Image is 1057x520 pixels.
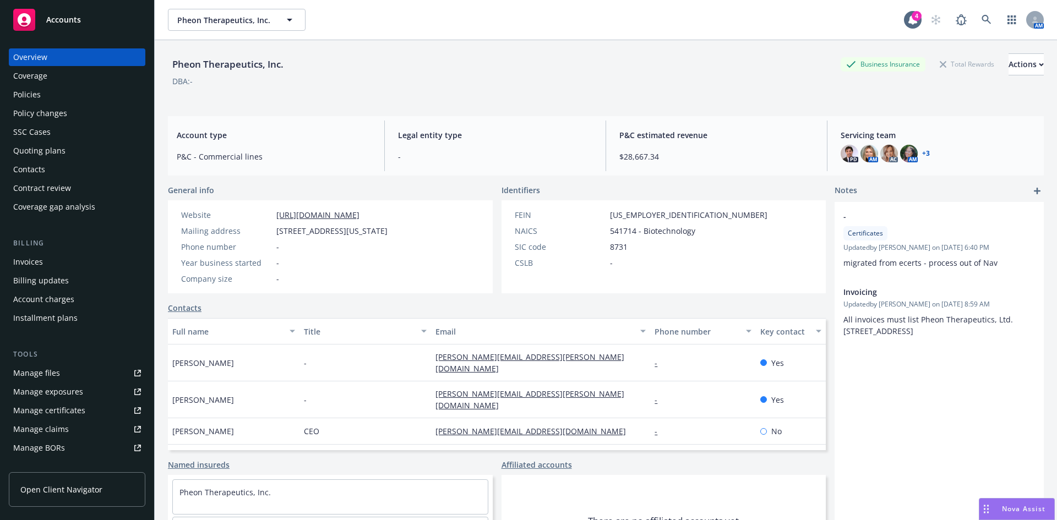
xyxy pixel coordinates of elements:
span: Updated by [PERSON_NAME] on [DATE] 6:40 PM [843,243,1035,253]
div: Phone number [655,326,739,337]
div: Policy changes [13,105,67,122]
div: Key contact [760,326,809,337]
span: - [843,211,1006,222]
div: Billing [9,238,145,249]
a: Search [976,9,998,31]
button: Phone number [650,318,755,344]
a: - [655,426,666,436]
span: Servicing team [841,129,1035,141]
img: photo [880,145,898,162]
div: Phone number [181,241,272,253]
a: - [655,395,666,405]
button: Actions [1009,53,1044,75]
img: photo [860,145,878,162]
a: Contacts [9,161,145,178]
a: Billing updates [9,272,145,289]
p: All invoices must list Pheon Therapeutics, Ltd. [STREET_ADDRESS] [843,314,1035,337]
div: Business Insurance [841,57,925,71]
div: Policies [13,86,41,103]
span: Identifiers [502,184,540,196]
span: migrated from ecerts - process out of Nav [843,258,998,268]
button: Title [299,318,431,344]
div: Manage BORs [13,439,65,457]
div: SSC Cases [13,123,51,141]
a: Policies [9,86,145,103]
button: Full name [168,318,299,344]
span: Invoicing [843,286,1006,298]
span: Certificates [848,228,883,238]
span: - [304,357,307,369]
span: Nova Assist [1002,504,1045,513]
div: Manage claims [13,420,69,438]
span: Legal entity type [398,129,592,141]
span: Updated by [PERSON_NAME] on [DATE] 8:59 AM [843,299,1035,309]
a: [PERSON_NAME][EMAIL_ADDRESS][PERSON_NAME][DOMAIN_NAME] [435,388,624,410]
div: Invoices [13,253,43,271]
span: Account type [177,129,371,141]
div: CSLB [515,257,606,269]
span: [PERSON_NAME] [172,357,234,369]
a: Manage exposures [9,383,145,401]
div: Pheon Therapeutics, Inc. [168,57,288,72]
div: Website [181,209,272,221]
span: - [398,151,592,162]
a: Report a Bug [950,9,972,31]
span: [US_EMPLOYER_IDENTIFICATION_NUMBER] [610,209,767,221]
span: P&C - Commercial lines [177,151,371,162]
span: CEO [304,425,319,437]
span: - [610,257,613,269]
div: Summary of insurance [13,458,97,475]
div: Account charges [13,291,74,308]
button: Pheon Therapeutics, Inc. [168,9,306,31]
div: Coverage [13,67,47,85]
a: Manage BORs [9,439,145,457]
button: Key contact [756,318,826,344]
span: Pheon Therapeutics, Inc. [177,14,273,26]
div: Contract review [13,179,71,197]
div: Total Rewards [934,57,1000,71]
a: Named insureds [168,459,230,470]
div: Tools [9,349,145,360]
div: Coverage gap analysis [13,198,95,216]
a: Accounts [9,4,145,35]
a: Coverage [9,67,145,85]
a: Affiliated accounts [502,459,572,470]
span: [STREET_ADDRESS][US_STATE] [276,225,388,237]
div: Year business started [181,257,272,269]
span: Notes [835,184,857,198]
a: Installment plans [9,309,145,327]
div: Billing updates [13,272,69,289]
span: No [771,425,782,437]
a: [PERSON_NAME][EMAIL_ADDRESS][DOMAIN_NAME] [435,426,635,436]
div: SIC code [515,241,606,253]
div: Quoting plans [13,142,66,160]
span: Accounts [46,15,81,24]
a: Summary of insurance [9,458,145,475]
span: $28,667.34 [619,151,814,162]
a: SSC Cases [9,123,145,141]
a: Contacts [168,302,201,314]
a: Manage files [9,364,145,382]
span: - [276,257,279,269]
div: -CertificatesUpdatedby [PERSON_NAME] on [DATE] 6:40 PMmigrated from ecerts - process out of Nav [835,202,1044,277]
span: - [304,394,307,406]
span: [PERSON_NAME] [172,425,234,437]
div: Company size [181,273,272,284]
button: Nova Assist [979,498,1055,520]
div: InvoicingUpdatedby [PERSON_NAME] on [DATE] 8:59 AMAll invoices must list Pheon Therapeutics, Ltd.... [835,277,1044,346]
a: Switch app [1001,9,1023,31]
a: Overview [9,48,145,66]
div: Title [304,326,415,337]
span: - [276,273,279,284]
div: Manage files [13,364,60,382]
span: Yes [771,357,784,369]
span: General info [168,184,214,196]
div: Actions [1009,54,1044,75]
div: NAICS [515,225,606,237]
div: Email [435,326,634,337]
span: Open Client Navigator [20,484,102,495]
span: 8731 [610,241,628,253]
span: 541714 - Biotechnology [610,225,695,237]
div: Mailing address [181,225,272,237]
